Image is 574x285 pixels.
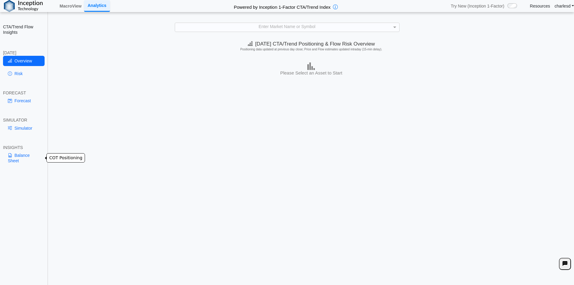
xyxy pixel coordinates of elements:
[57,1,84,11] a: MacroView
[451,3,504,9] span: Try New (Inception 1-Factor)
[51,48,571,51] h5: Positioning data updated at previous day close; Price and Flow estimates updated intraday (15-min...
[530,3,550,9] a: Resources
[3,90,45,96] div: FORECAST
[3,68,45,79] a: Risk
[3,150,45,166] a: Balance Sheet
[231,2,333,10] h2: Powered by Inception 1-Factor CTA/Trend Index
[3,123,45,133] a: Simulator
[84,0,110,11] a: Analytics
[50,70,572,76] h3: Please Select an Asset to Start
[3,145,45,150] div: INSIGHTS
[307,62,315,70] img: bar-chart.png
[46,153,85,163] div: COT Positioning
[3,56,45,66] a: Overview
[3,50,45,55] div: [DATE]
[3,117,45,123] div: SIMULATOR
[175,23,399,31] div: Enter Market Name or Symbol
[555,3,574,9] a: charlesd
[248,41,375,47] span: [DATE] CTA/Trend Positioning & Flow Risk Overview
[3,96,45,106] a: Forecast
[3,24,45,35] h2: CTA/Trend Flow Insights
